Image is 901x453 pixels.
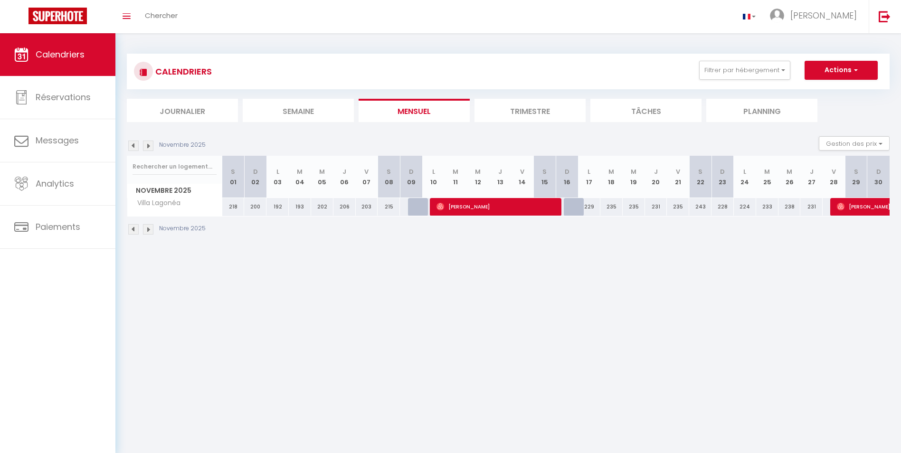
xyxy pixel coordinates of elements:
th: 30 [867,156,890,198]
th: 27 [800,156,823,198]
div: 238 [778,198,801,216]
th: 17 [578,156,600,198]
abbr: J [342,167,346,176]
span: Villa Lagonéa [129,198,183,208]
th: 04 [289,156,311,198]
span: Analytics [36,178,74,189]
th: 19 [623,156,645,198]
h3: CALENDRIERS [153,61,212,82]
button: Ouvrir le widget de chat LiveChat [8,4,36,32]
th: 15 [533,156,556,198]
div: 206 [333,198,356,216]
th: 07 [356,156,378,198]
iframe: Chat [861,410,894,446]
th: 20 [645,156,667,198]
th: 09 [400,156,422,198]
abbr: M [475,167,481,176]
abbr: D [565,167,569,176]
button: Filtrer par hébergement [699,61,790,80]
img: Super Booking [28,8,87,24]
abbr: J [810,167,814,176]
abbr: S [542,167,547,176]
li: Tâches [590,99,702,122]
li: Mensuel [359,99,470,122]
abbr: V [832,167,836,176]
div: 203 [356,198,378,216]
li: Planning [706,99,817,122]
th: 25 [756,156,778,198]
span: Messages [36,134,79,146]
th: 16 [556,156,578,198]
div: 235 [667,198,689,216]
th: 11 [445,156,467,198]
abbr: M [787,167,792,176]
abbr: D [720,167,725,176]
th: 24 [734,156,756,198]
abbr: S [854,167,858,176]
div: 192 [266,198,289,216]
th: 08 [378,156,400,198]
button: Actions [805,61,878,80]
th: 05 [311,156,333,198]
img: ... [770,9,784,23]
abbr: D [409,167,414,176]
div: 200 [244,198,266,216]
th: 21 [667,156,689,198]
abbr: M [297,167,303,176]
p: Novembre 2025 [159,224,206,233]
button: Gestion des prix [819,136,890,151]
th: 01 [222,156,245,198]
abbr: M [764,167,770,176]
abbr: V [364,167,369,176]
span: [PERSON_NAME] [436,198,556,216]
th: 02 [244,156,266,198]
div: 231 [800,198,823,216]
abbr: D [876,167,881,176]
abbr: L [432,167,435,176]
abbr: M [453,167,458,176]
th: 26 [778,156,801,198]
abbr: J [498,167,502,176]
li: Trimestre [474,99,586,122]
div: 233 [756,198,778,216]
abbr: L [743,167,746,176]
th: 13 [489,156,512,198]
div: 231 [645,198,667,216]
abbr: M [631,167,636,176]
th: 12 [467,156,489,198]
div: 193 [289,198,311,216]
img: logout [879,10,891,22]
input: Rechercher un logement... [133,158,217,175]
abbr: L [588,167,590,176]
th: 18 [600,156,623,198]
th: 23 [711,156,734,198]
div: 229 [578,198,600,216]
th: 10 [422,156,445,198]
th: 06 [333,156,356,198]
abbr: S [231,167,235,176]
th: 22 [689,156,711,198]
th: 28 [823,156,845,198]
div: 215 [378,198,400,216]
li: Journalier [127,99,238,122]
abbr: L [276,167,279,176]
th: 29 [845,156,867,198]
span: [PERSON_NAME] [790,9,857,21]
abbr: M [319,167,325,176]
div: 202 [311,198,333,216]
span: Chercher [145,10,178,20]
span: Novembre 2025 [127,184,222,198]
li: Semaine [243,99,354,122]
th: 03 [266,156,289,198]
div: 218 [222,198,245,216]
div: 235 [600,198,623,216]
abbr: V [676,167,680,176]
abbr: D [253,167,258,176]
abbr: V [520,167,524,176]
p: Novembre 2025 [159,141,206,150]
span: Calendriers [36,48,85,60]
abbr: M [608,167,614,176]
span: Réservations [36,91,91,103]
abbr: S [387,167,391,176]
div: 243 [689,198,711,216]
